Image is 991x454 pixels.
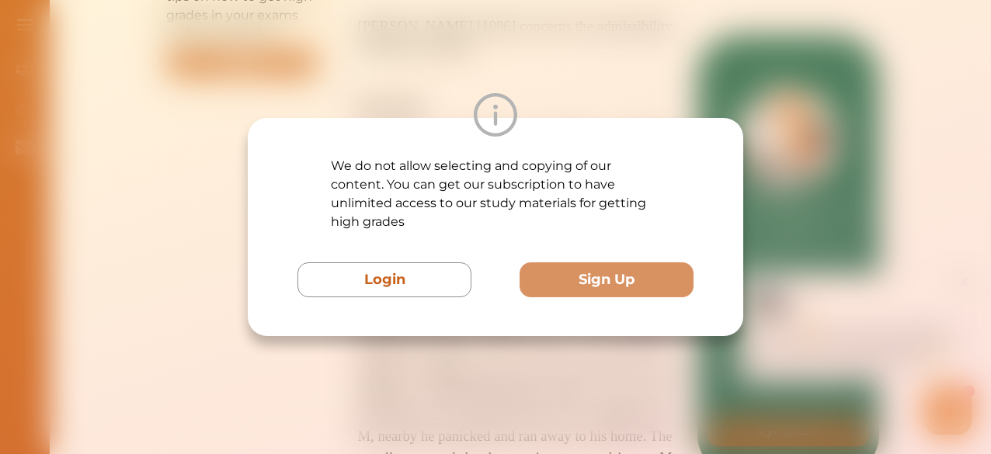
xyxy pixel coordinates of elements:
img: Nini [136,16,165,45]
p: We do not allow selecting and copying of our content. You can get our subscription to have unlimi... [331,157,661,231]
i: 1 [344,115,356,127]
div: Nini [175,26,193,41]
span: 👋 [186,53,200,68]
button: Sign Up [520,262,694,297]
button: Login [297,262,471,297]
span: 🌟 [310,83,324,99]
p: Hey there If you have any questions, I'm here to help! Just text back 'Hi' and choose from the fo... [136,53,342,99]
